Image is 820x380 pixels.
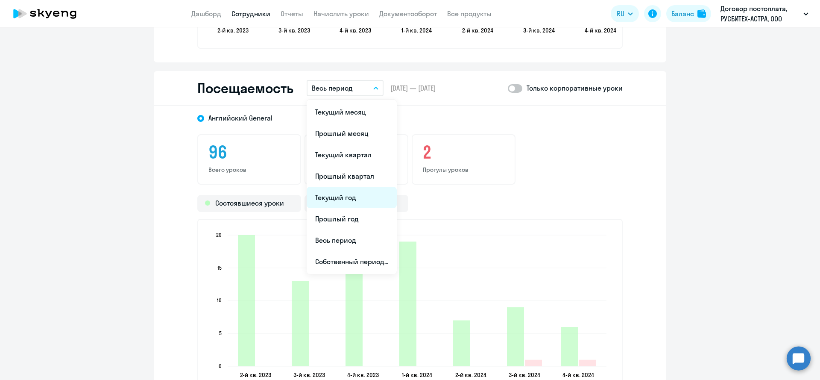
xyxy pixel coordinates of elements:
span: [DATE] — [DATE] [390,83,436,93]
h3: 2 [423,142,504,162]
div: Баланс [671,9,694,19]
text: 3-й кв. 2023 [278,27,310,34]
a: Все продукты [447,9,492,18]
text: 0 [219,363,222,369]
img: balance [697,9,706,18]
text: 5 [219,330,222,336]
p: Договор постоплата, РУСБИТЕХ-АСТРА, ООО [720,3,800,24]
path: 2024-10-27T21:00:00.000Z Состоявшиеся уроки 6 [561,327,578,366]
div: Прогулы [305,195,408,212]
text: 1-й кв. 2024 [402,371,432,379]
path: 2023-12-25T21:00:00.000Z Состоявшиеся уроки 20 [346,235,363,366]
button: Балансbalance [666,5,711,22]
text: 2-й кв. 2024 [455,371,486,379]
text: 4-й кв. 2023 [347,371,379,379]
text: 3-й кв. 2024 [509,371,540,379]
p: Весь период [312,83,353,93]
a: Отчеты [281,9,303,18]
path: 2024-08-21T21:00:00.000Z Прогулы 1 [525,360,542,366]
p: Всего уроков [208,166,290,174]
path: 2024-06-26T21:00:00.000Z Состоявшиеся уроки 7 [453,321,470,366]
h3: 96 [208,142,290,162]
a: Начислить уроки [313,9,369,18]
button: RU [611,5,639,22]
text: 20 [216,232,222,238]
path: 2023-09-28T21:00:00.000Z Состоявшиеся уроки 13 [292,281,309,366]
text: 2-й кв. 2023 [240,371,271,379]
button: Весь период [307,80,384,96]
span: RU [617,9,624,19]
path: 2024-03-27T21:00:00.000Z Состоявшиеся уроки 19 [399,242,416,366]
path: 2024-08-21T21:00:00.000Z Состоявшиеся уроки 9 [507,307,524,366]
h2: Посещаемость [197,80,293,97]
p: Только корпоративные уроки [527,83,623,93]
text: 4-й кв. 2023 [340,27,371,34]
text: 2-й кв. 2023 [217,27,249,34]
path: 2023-06-27T21:00:00.000Z Состоявшиеся уроки 20 [238,235,255,366]
a: Документооборот [379,9,437,18]
span: Английский General [208,113,272,123]
text: 4-й кв. 2024 [562,371,594,379]
text: 4-й кв. 2024 [585,27,616,34]
text: 2-й кв. 2024 [462,27,493,34]
text: 1-й кв. 2024 [401,27,432,34]
a: Сотрудники [231,9,270,18]
a: Дашборд [191,9,221,18]
p: Прогулы уроков [423,166,504,174]
text: 15 [217,265,222,271]
div: Состоявшиеся уроки [197,195,301,212]
text: 3-й кв. 2023 [293,371,325,379]
text: 10 [217,297,222,303]
text: 3-й кв. 2024 [523,27,555,34]
button: Договор постоплата, РУСБИТЕХ-АСТРА, ООО [716,3,813,24]
path: 2024-10-27T21:00:00.000Z Прогулы 1 [579,360,596,366]
ul: RU [307,100,397,274]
